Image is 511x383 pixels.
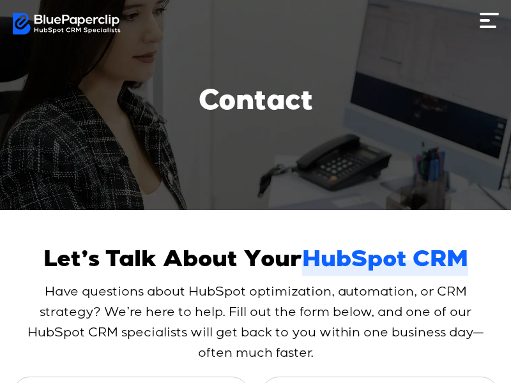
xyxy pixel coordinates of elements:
h2: Let’s Talk About Your [43,248,468,276]
div: Menu Toggle [477,13,502,38]
span: HubSpot CRM [302,248,468,276]
h1: Contact [199,87,313,121]
img: BluePaperClip Logo White [13,13,121,34]
p: Have questions about HubSpot optimization, automation, or CRM strategy? We’re here to help. Fill ... [13,282,498,364]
